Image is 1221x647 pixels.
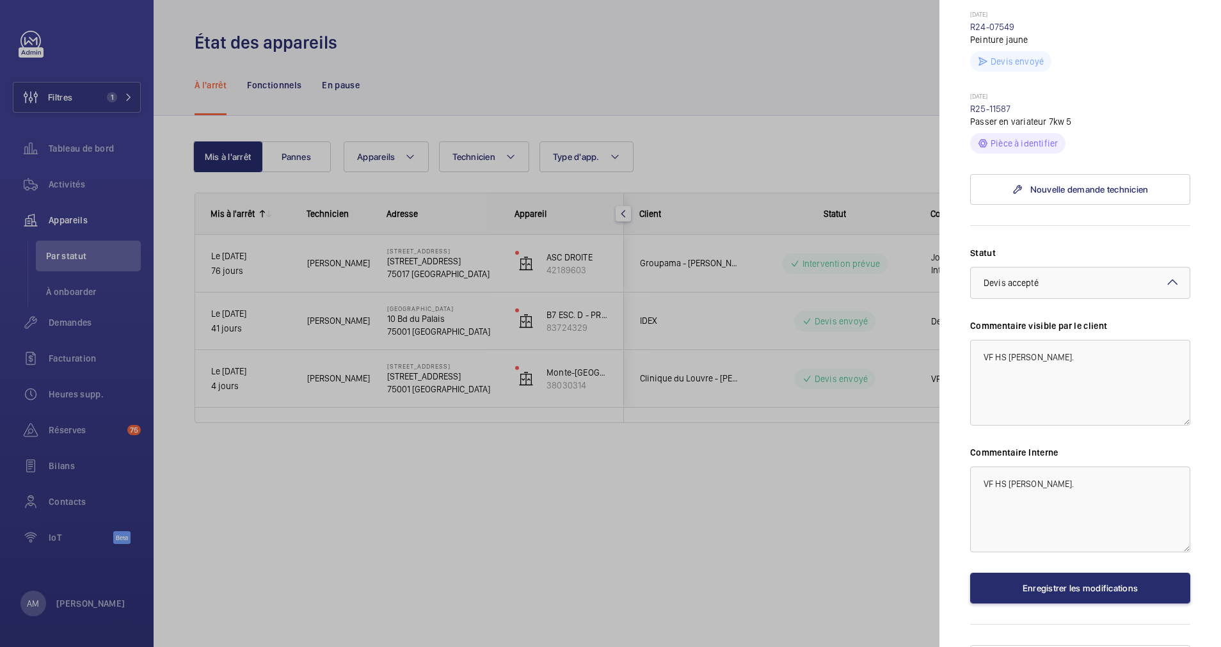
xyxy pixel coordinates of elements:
[970,33,1190,46] p: Peinture jaune
[970,22,1015,32] a: R24-07549
[970,446,1190,459] label: Commentaire Interne
[970,115,1190,128] p: Passer en variateur 7kw 5
[991,137,1058,150] p: Pièce à identifier
[970,319,1190,332] label: Commentaire visible par le client
[984,278,1039,288] span: Devis accepté
[970,92,1190,102] p: [DATE]
[991,55,1044,68] p: Devis envoyé
[970,174,1190,205] a: Nouvelle demande technicien
[970,10,1190,20] p: [DATE]
[970,246,1190,259] label: Statut
[970,104,1011,114] a: R25-11587
[970,573,1190,603] button: Enregistrer les modifications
